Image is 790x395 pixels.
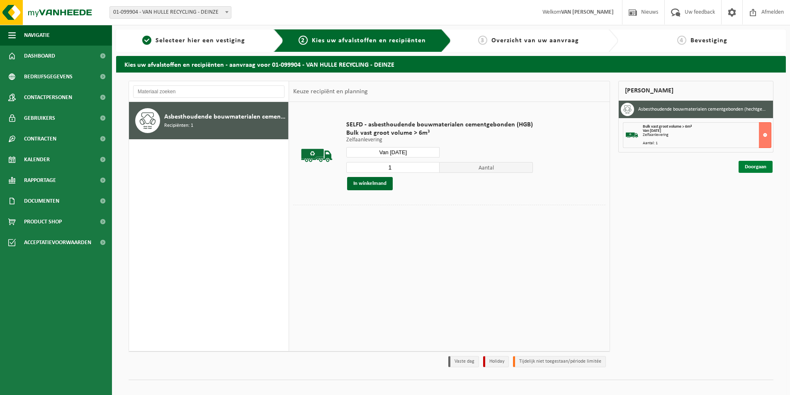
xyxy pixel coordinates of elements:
span: Dashboard [24,46,55,66]
span: Navigatie [24,25,50,46]
span: Rapportage [24,170,56,191]
div: Keuze recipiënt en planning [289,81,372,102]
div: Aantal: 1 [643,141,771,145]
span: Aantal [440,162,533,173]
li: Tijdelijk niet toegestaan/période limitée [513,356,606,367]
span: Bevestiging [690,37,727,44]
div: Zelfaanlevering [643,133,771,137]
strong: Van [DATE] [643,128,661,133]
input: Materiaal zoeken [133,85,284,98]
span: Selecteer hier een vestiging [156,37,245,44]
a: 1Selecteer hier een vestiging [120,36,267,46]
span: 1 [142,36,151,45]
span: 3 [478,36,487,45]
button: In winkelmand [347,177,393,190]
li: Vaste dag [448,356,479,367]
strong: VAN [PERSON_NAME] [561,9,614,15]
div: [PERSON_NAME] [618,81,773,101]
span: Bedrijfsgegevens [24,66,73,87]
span: Kalender [24,149,50,170]
h2: Kies uw afvalstoffen en recipiënten - aanvraag voor 01-099904 - VAN HULLE RECYCLING - DEINZE [116,56,786,72]
p: Zelfaanlevering [346,137,533,143]
span: Contracten [24,128,56,149]
span: Overzicht van uw aanvraag [491,37,579,44]
a: Doorgaan [739,161,773,173]
span: Asbesthoudende bouwmaterialen cementgebonden (hechtgebonden) [164,112,286,122]
span: Acceptatievoorwaarden [24,232,91,253]
span: Kies uw afvalstoffen en recipiënten [312,37,426,44]
input: Selecteer datum [346,147,440,158]
span: 4 [677,36,686,45]
span: 01-099904 - VAN HULLE RECYCLING - DEINZE [110,7,231,18]
span: Documenten [24,191,59,211]
span: Bulk vast groot volume > 6m³ [643,124,692,129]
button: Asbesthoudende bouwmaterialen cementgebonden (hechtgebonden) Recipiënten: 1 [129,102,289,139]
span: 2 [299,36,308,45]
span: Recipiënten: 1 [164,122,193,130]
span: Product Shop [24,211,62,232]
span: SELFD - asbesthoudende bouwmaterialen cementgebonden (HGB) [346,121,533,129]
span: Gebruikers [24,108,55,128]
h3: Asbesthoudende bouwmaterialen cementgebonden (hechtgebonden) [638,103,767,116]
span: Contactpersonen [24,87,72,108]
span: 01-099904 - VAN HULLE RECYCLING - DEINZE [109,6,231,19]
span: Bulk vast groot volume > 6m³ [346,129,533,137]
li: Holiday [483,356,509,367]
